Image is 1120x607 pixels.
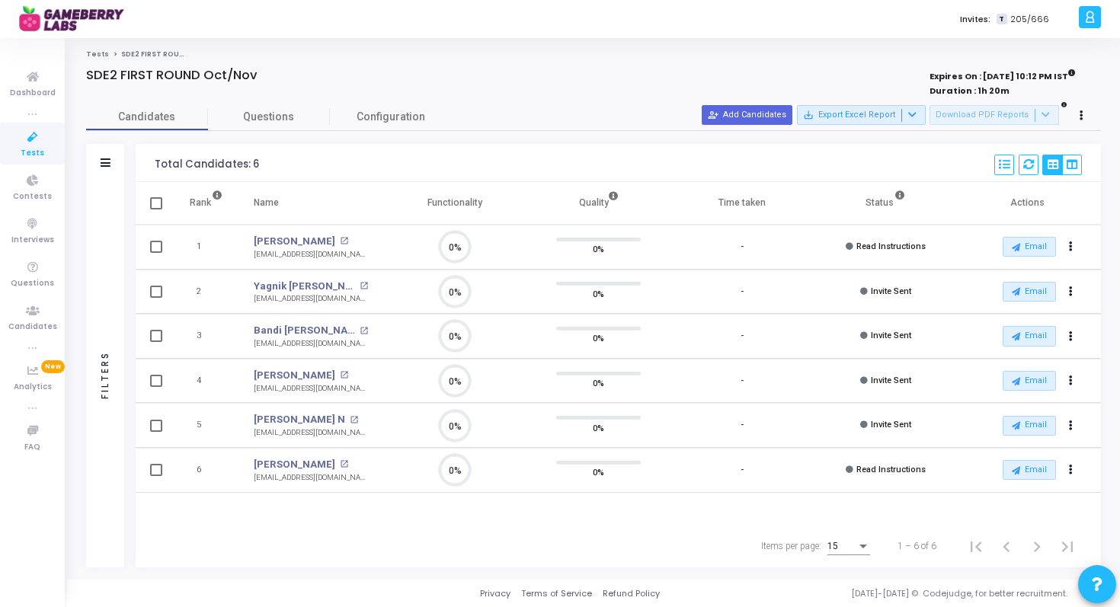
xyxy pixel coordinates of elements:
mat-icon: open_in_new [360,327,368,335]
a: Refund Policy [603,587,660,600]
a: [PERSON_NAME] [254,368,335,383]
h4: SDE2 FIRST ROUND Oct/Nov [86,68,258,83]
a: [PERSON_NAME] [254,457,335,472]
mat-icon: open_in_new [340,371,348,379]
div: Items per page: [761,539,821,553]
span: New [41,360,65,373]
td: 4 [174,359,238,404]
div: [EMAIL_ADDRESS][DOMAIN_NAME] [254,293,368,305]
div: Name [254,194,279,211]
div: Time taken [718,194,766,211]
div: [EMAIL_ADDRESS][DOMAIN_NAME] [254,472,368,484]
button: Previous page [991,531,1022,561]
a: Yagnik [PERSON_NAME] [254,279,356,294]
span: 0% [593,241,604,257]
span: FAQ [24,441,40,454]
div: - [741,286,744,299]
span: Analytics [14,381,52,394]
mat-icon: open_in_new [360,282,368,290]
div: [DATE]-[DATE] © Codejudge, for better recruitment. [660,587,1101,600]
div: - [741,375,744,388]
span: T [997,14,1006,25]
span: Invite Sent [871,286,911,296]
button: Add Candidates [702,105,792,125]
span: Invite Sent [871,331,911,340]
span: 0% [593,375,604,391]
mat-icon: open_in_new [350,416,358,424]
div: Total Candidates: 6 [155,158,259,171]
div: View Options [1042,155,1082,175]
td: 6 [174,448,238,493]
a: Bandi [PERSON_NAME] [254,323,356,338]
td: 3 [174,314,238,359]
button: Email [1003,460,1056,480]
span: Read Instructions [856,465,926,474]
span: Invite Sent [871,420,911,430]
span: Candidates [86,109,208,125]
button: Email [1003,282,1056,302]
nav: breadcrumb [86,50,1101,59]
span: 0% [593,286,604,301]
th: Status [814,182,957,225]
button: Export Excel Report [797,105,926,125]
span: SDE2 FIRST ROUND Oct/Nov [121,50,222,59]
td: 5 [174,403,238,448]
strong: Duration : 1h 20m [930,85,1010,97]
div: - [741,330,744,343]
mat-icon: open_in_new [340,460,348,468]
mat-icon: person_add_alt [708,110,718,120]
label: Invites: [960,13,990,26]
button: Next page [1022,531,1052,561]
span: 0% [593,331,604,346]
th: Quality [526,182,670,225]
mat-select: Items per page: [827,542,870,552]
button: Email [1003,326,1056,346]
button: Actions [1060,326,1081,347]
div: [EMAIL_ADDRESS][DOMAIN_NAME] [254,249,368,260]
a: [PERSON_NAME] [254,234,335,249]
strong: Expires On : [DATE] 10:12 PM IST [930,66,1076,83]
span: 205/666 [1010,13,1049,26]
button: Actions [1060,370,1081,391]
a: Privacy [480,587,510,600]
button: Actions [1060,460,1081,481]
a: Terms of Service [521,587,592,600]
a: [PERSON_NAME] N [254,412,345,427]
button: Actions [1060,415,1081,436]
span: Questions [11,277,54,290]
button: Email [1003,416,1056,436]
div: - [741,241,744,254]
span: 0% [593,465,604,480]
span: Dashboard [10,87,56,100]
button: Actions [1060,281,1081,302]
a: Tests [86,50,109,59]
div: - [741,419,744,432]
span: Tests [21,147,44,160]
button: Actions [1060,237,1081,258]
div: [EMAIL_ADDRESS][DOMAIN_NAME] [254,427,368,439]
mat-icon: save_alt [803,110,814,120]
div: Filters [98,291,112,458]
span: Configuration [357,109,425,125]
button: Download PDF Reports [930,105,1059,125]
div: [EMAIL_ADDRESS][DOMAIN_NAME] [254,338,368,350]
span: 15 [827,541,838,551]
button: Last page [1052,531,1083,561]
img: logo [19,4,133,34]
span: Questions [208,109,330,125]
button: Email [1003,237,1056,257]
div: - [741,464,744,477]
mat-icon: open_in_new [340,237,348,245]
span: Candidates [8,321,57,334]
th: Rank [174,182,238,225]
td: 1 [174,225,238,270]
td: 2 [174,270,238,315]
div: 1 – 6 of 6 [898,539,936,553]
button: First page [961,531,991,561]
span: Contests [13,190,52,203]
span: 0% [593,420,604,435]
button: Email [1003,371,1056,391]
span: Interviews [11,234,54,247]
